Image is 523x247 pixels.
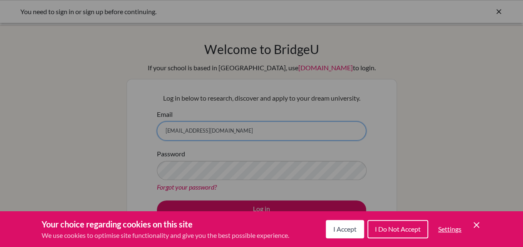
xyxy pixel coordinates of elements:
button: Settings [431,221,468,237]
span: I Accept [333,225,357,233]
button: I Accept [326,220,364,238]
button: Save and close [471,220,481,230]
span: I Do Not Accept [375,225,421,233]
p: We use cookies to optimise site functionality and give you the best possible experience. [42,230,289,240]
span: Settings [438,225,461,233]
button: I Do Not Accept [367,220,428,238]
h3: Your choice regarding cookies on this site [42,218,289,230]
